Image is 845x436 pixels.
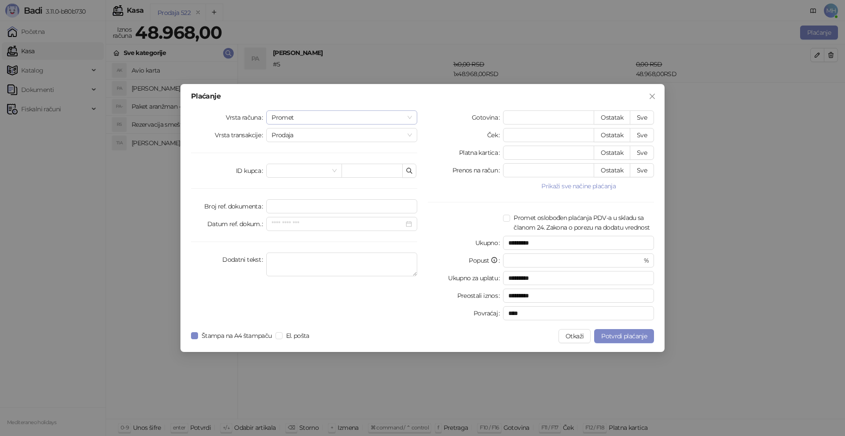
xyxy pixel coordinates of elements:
[272,219,404,229] input: Datum ref. dokum.
[510,213,654,232] span: Promet oslobođen plaćanja PDV-a u skladu sa članom 24. Zakona o porezu na dodatu vrednost
[601,332,647,340] span: Potvrdi plaćanje
[645,89,659,103] button: Close
[459,146,503,160] label: Platna kartica
[207,217,267,231] label: Datum ref. dokum.
[452,163,503,177] label: Prenos na račun
[630,146,654,160] button: Sve
[215,128,267,142] label: Vrsta transakcije
[645,93,659,100] span: Zatvori
[266,199,417,213] input: Broj ref. dokumenta
[198,331,276,341] span: Štampa na A4 štampaču
[594,163,630,177] button: Ostatak
[594,110,630,125] button: Ostatak
[503,181,654,191] button: Prikaži sve načine plaćanja
[236,164,266,178] label: ID kupca
[558,329,591,343] button: Otkaži
[474,306,503,320] label: Povraćaj
[272,111,412,124] span: Promet
[649,93,656,100] span: close
[222,253,266,267] label: Dodatni tekst
[272,128,412,142] span: Prodaja
[226,110,267,125] label: Vrsta računa
[487,128,503,142] label: Ček
[475,236,503,250] label: Ukupno
[204,199,266,213] label: Broj ref. dokumenta
[630,163,654,177] button: Sve
[457,289,503,303] label: Preostali iznos
[594,128,630,142] button: Ostatak
[469,253,503,267] label: Popust
[594,329,654,343] button: Potvrdi plaćanje
[630,110,654,125] button: Sve
[472,110,503,125] label: Gotovina
[448,271,503,285] label: Ukupno za uplatu
[508,254,642,267] input: Popust
[266,253,417,276] textarea: Dodatni tekst
[191,93,654,100] div: Plaćanje
[283,331,313,341] span: El. pošta
[630,128,654,142] button: Sve
[594,146,630,160] button: Ostatak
